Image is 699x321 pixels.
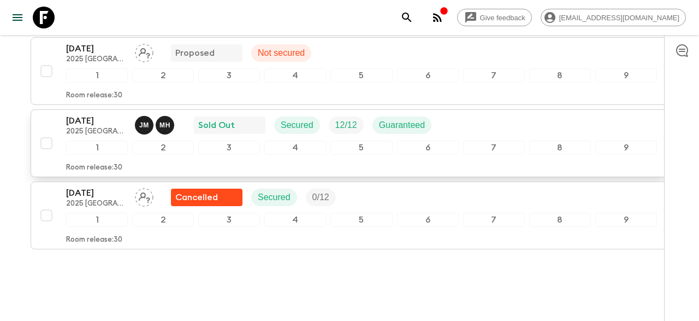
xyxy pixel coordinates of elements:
[31,109,668,177] button: [DATE]2025 [GEOGRAPHIC_DATA] (Jun - Nov)Joachim Mukungu, Mbasha HalfaniSold OutSecuredTrip FillGu...
[553,14,685,22] span: [EMAIL_ADDRESS][DOMAIN_NAME]
[330,213,392,227] div: 5
[171,189,242,206] div: DMC advised that this is bad season
[135,47,153,56] span: Assign pack leader
[595,213,657,227] div: 9
[7,7,28,28] button: menu
[335,119,357,132] p: 12 / 12
[251,44,311,62] div: Not secured
[397,213,459,227] div: 6
[329,116,364,134] div: Trip Fill
[330,68,392,83] div: 5
[529,141,591,155] div: 8
[66,91,122,100] p: Room release: 30
[66,68,128,83] div: 1
[474,14,531,22] span: Give feedback
[264,213,326,227] div: 4
[529,68,591,83] div: 8
[312,191,329,204] p: 0 / 12
[379,119,425,132] p: Guaranteed
[159,121,170,130] p: M H
[330,141,392,155] div: 5
[135,119,176,128] span: Joachim Mukungu, Mbasha Halfani
[66,42,126,55] p: [DATE]
[66,127,126,136] p: 2025 [GEOGRAPHIC_DATA] (Jun - Nov)
[198,119,235,132] p: Sold Out
[66,213,128,227] div: 1
[132,141,194,155] div: 2
[66,141,128,155] div: 1
[306,189,336,206] div: Trip Fill
[135,116,176,135] button: JMMH
[264,68,326,83] div: 4
[457,9,532,26] a: Give feedback
[463,141,525,155] div: 7
[251,189,297,206] div: Secured
[198,68,260,83] div: 3
[397,141,459,155] div: 6
[66,164,122,172] p: Room release: 30
[132,213,194,227] div: 2
[66,200,126,208] p: 2025 [GEOGRAPHIC_DATA] (Jun - Nov)
[541,9,686,26] div: [EMAIL_ADDRESS][DOMAIN_NAME]
[463,213,525,227] div: 7
[132,68,194,83] div: 2
[274,116,320,134] div: Secured
[198,213,260,227] div: 3
[258,46,305,60] p: Not secured
[175,191,218,204] p: Cancelled
[397,68,459,83] div: 6
[258,191,291,204] p: Secured
[139,121,149,130] p: J M
[31,37,668,105] button: [DATE]2025 [GEOGRAPHIC_DATA] (Jun - Nov)Assign pack leaderProposedNot secured123456789Room releas...
[135,191,153,200] span: Assign pack leader
[595,141,657,155] div: 9
[463,68,525,83] div: 7
[529,213,591,227] div: 8
[175,46,215,60] p: Proposed
[264,141,326,155] div: 4
[595,68,657,83] div: 9
[281,119,313,132] p: Secured
[66,236,122,244] p: Room release: 30
[66,186,126,200] p: [DATE]
[66,114,126,127] p: [DATE]
[31,182,668,249] button: [DATE]2025 [GEOGRAPHIC_DATA] (Jun - Nov)Assign pack leaderDMC advised that this is bad seasonSecu...
[396,7,418,28] button: search adventures
[198,141,260,155] div: 3
[66,55,126,64] p: 2025 [GEOGRAPHIC_DATA] (Jun - Nov)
